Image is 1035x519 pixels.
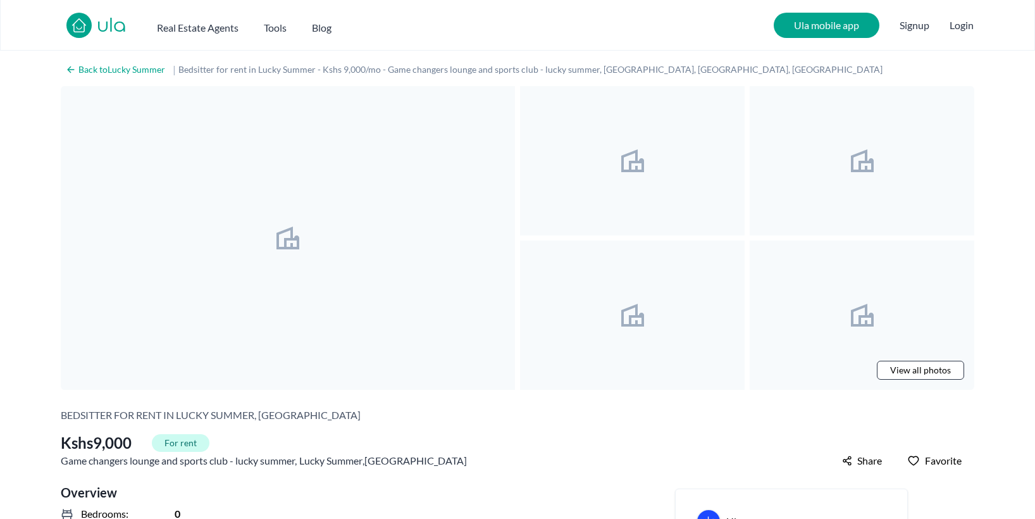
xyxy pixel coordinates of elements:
[78,63,165,76] h2: Back to Lucky Summer
[900,13,929,38] span: Signup
[925,453,962,468] span: Favorite
[61,61,170,78] a: Back toLucky Summer
[877,361,964,380] a: View all photos
[312,20,332,35] h2: Blog
[173,62,176,77] span: |
[61,408,361,423] h2: Bedsitter for rent in Lucky Summer, [GEOGRAPHIC_DATA]
[61,484,619,501] h2: Overview
[61,453,467,468] span: Game changers lounge and sports club - lucky summer , , [GEOGRAPHIC_DATA]
[774,13,879,38] a: Ula mobile app
[157,15,239,35] button: Real Estate Agents
[97,15,127,38] a: ula
[157,20,239,35] h2: Real Estate Agents
[299,453,363,468] a: Lucky Summer
[264,15,287,35] button: Tools
[152,434,209,452] span: For rent
[890,364,951,377] span: View all photos
[857,453,882,468] span: Share
[312,15,332,35] a: Blog
[264,20,287,35] h2: Tools
[950,18,974,33] button: Login
[157,15,357,35] nav: Main
[178,63,895,76] h1: Bedsitter for rent in Lucky Summer - Kshs 9,000/mo - Game changers lounge and sports club - lucky...
[61,433,132,453] span: Kshs 9,000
